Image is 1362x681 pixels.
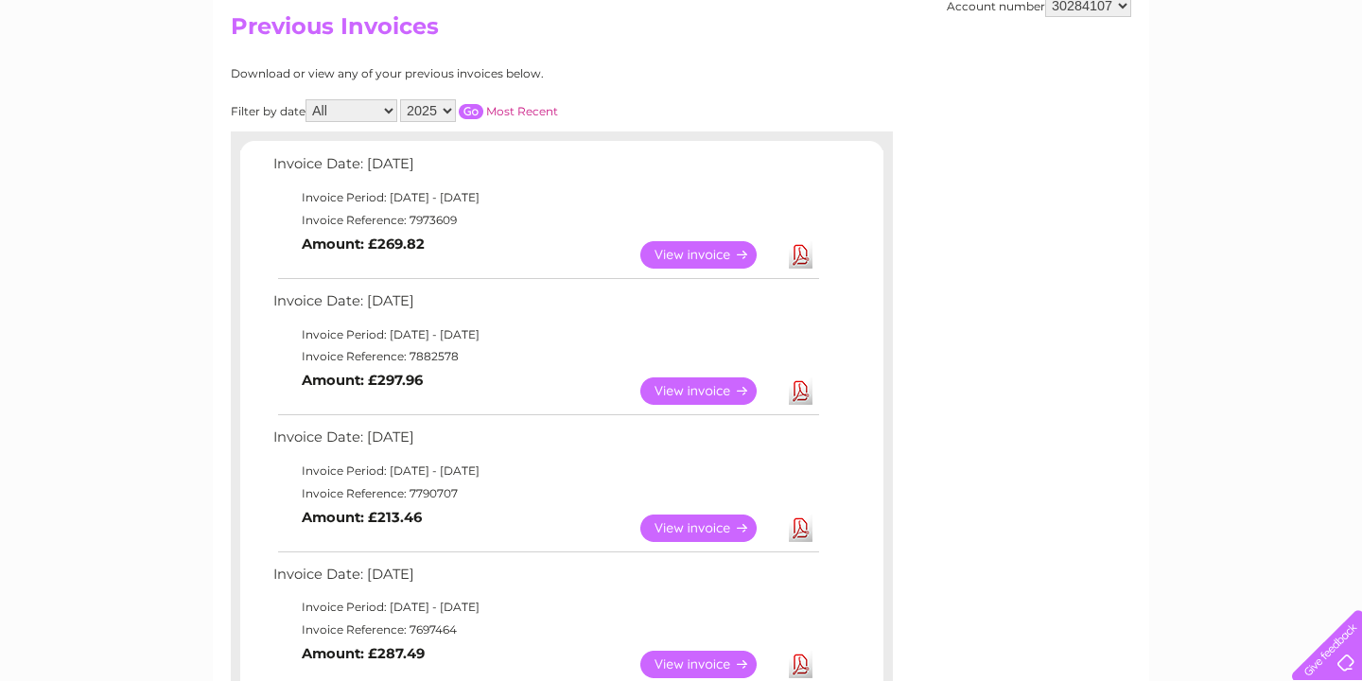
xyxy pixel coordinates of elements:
td: Invoice Reference: 7882578 [269,345,822,368]
div: Clear Business is a trading name of Verastar Limited (registered in [GEOGRAPHIC_DATA] No. 3667643... [236,10,1129,92]
a: Most Recent [486,104,558,118]
a: View [640,515,779,542]
a: Download [789,241,812,269]
td: Invoice Date: [DATE] [269,151,822,186]
b: Amount: £297.96 [302,372,423,389]
td: Invoice Reference: 7697464 [269,619,822,641]
b: Amount: £287.49 [302,645,425,662]
div: Filter by date [231,99,727,122]
b: Amount: £213.46 [302,509,422,526]
a: Water [1029,80,1065,95]
td: Invoice Reference: 7790707 [269,482,822,505]
td: Invoice Period: [DATE] - [DATE] [269,186,822,209]
img: logo.png [47,49,144,107]
a: Download [789,515,812,542]
td: Invoice Date: [DATE] [269,288,822,323]
a: Log out [1300,80,1344,95]
a: Download [789,651,812,678]
a: Download [789,377,812,405]
td: Invoice Date: [DATE] [269,562,822,597]
a: Blog [1197,80,1225,95]
td: Invoice Reference: 7973609 [269,209,822,232]
a: View [640,241,779,269]
a: View [640,651,779,678]
b: Amount: £269.82 [302,236,425,253]
td: Invoice Period: [DATE] - [DATE] [269,323,822,346]
a: Telecoms [1129,80,1186,95]
a: Contact [1236,80,1283,95]
td: Invoice Period: [DATE] - [DATE] [269,460,822,482]
h2: Previous Invoices [231,13,1131,49]
td: Invoice Period: [DATE] - [DATE] [269,596,822,619]
td: Invoice Date: [DATE] [269,425,822,460]
a: 0333 014 3131 [1005,9,1136,33]
a: View [640,377,779,405]
div: Download or view any of your previous invoices below. [231,67,727,80]
a: Energy [1076,80,1118,95]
